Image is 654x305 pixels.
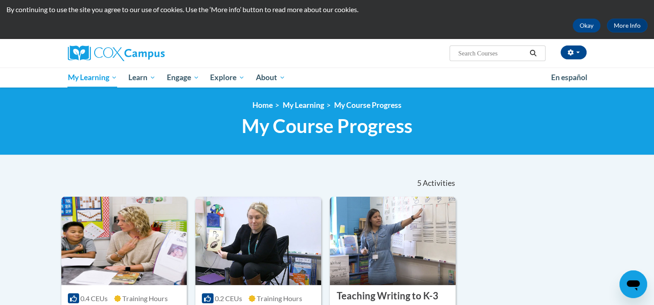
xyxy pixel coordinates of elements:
[80,294,108,302] span: 0.4 CEUs
[417,178,421,188] span: 5
[546,68,593,87] a: En español
[204,68,250,88] a: Explore
[55,68,600,88] div: Main menu
[62,68,123,88] a: My Learning
[330,197,456,285] img: Course Logo
[215,294,242,302] span: 0.2 CEUs
[526,48,539,58] button: Search
[619,270,647,298] iframe: Button to launch messaging window
[283,101,324,110] a: My Learning
[334,101,402,110] a: My Course Progress
[457,48,526,58] input: Search Courses
[210,72,245,83] span: Explore
[6,5,648,14] p: By continuing to use the site you agree to our use of cookies. Use the ‘More info’ button to read...
[423,178,455,188] span: Activities
[122,294,168,302] span: Training Hours
[195,197,321,285] img: Course Logo
[167,72,199,83] span: Engage
[607,19,648,32] a: More Info
[573,19,600,32] button: Okay
[161,68,205,88] a: Engage
[123,68,161,88] a: Learn
[67,72,117,83] span: My Learning
[68,45,165,61] img: Cox Campus
[128,72,156,83] span: Learn
[561,45,587,59] button: Account Settings
[61,197,187,285] img: Course Logo
[336,289,438,303] h3: Teaching Writing to K-3
[68,45,232,61] a: Cox Campus
[551,73,587,82] span: En español
[242,114,412,137] span: My Course Progress
[250,68,291,88] a: About
[257,294,302,302] span: Training Hours
[252,101,273,110] a: Home
[256,72,285,83] span: About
